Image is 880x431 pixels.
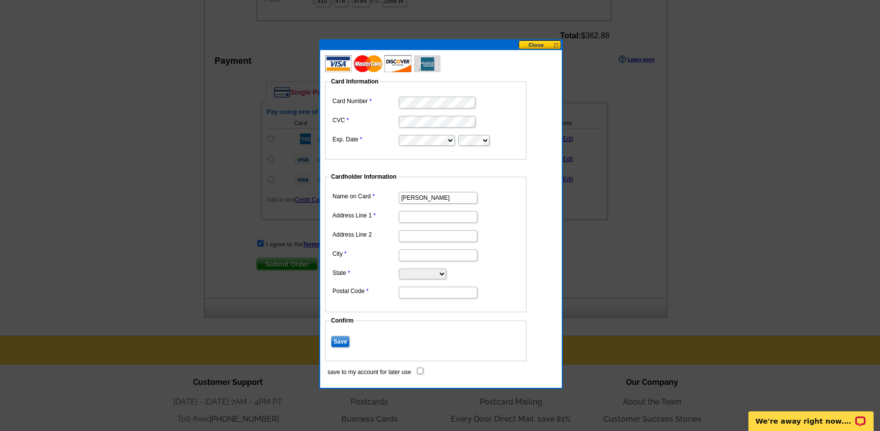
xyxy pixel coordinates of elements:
label: Address Line 1 [332,211,398,220]
label: Postal Code [332,287,398,296]
label: Name on Card [332,192,398,201]
legend: Confirm [330,316,355,325]
label: Card Number [332,97,398,106]
label: Exp. Date [332,135,398,144]
iframe: LiveChat chat widget [742,400,880,431]
legend: Cardholder Information [330,172,397,181]
img: acceptedCards.gif [325,55,440,72]
label: CVC [332,116,398,125]
label: State [332,269,398,277]
label: save to my account for later use [328,368,411,377]
label: City [332,249,398,258]
label: Address Line 2 [332,230,398,239]
legend: Card Information [330,77,380,86]
input: Save [331,336,350,348]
